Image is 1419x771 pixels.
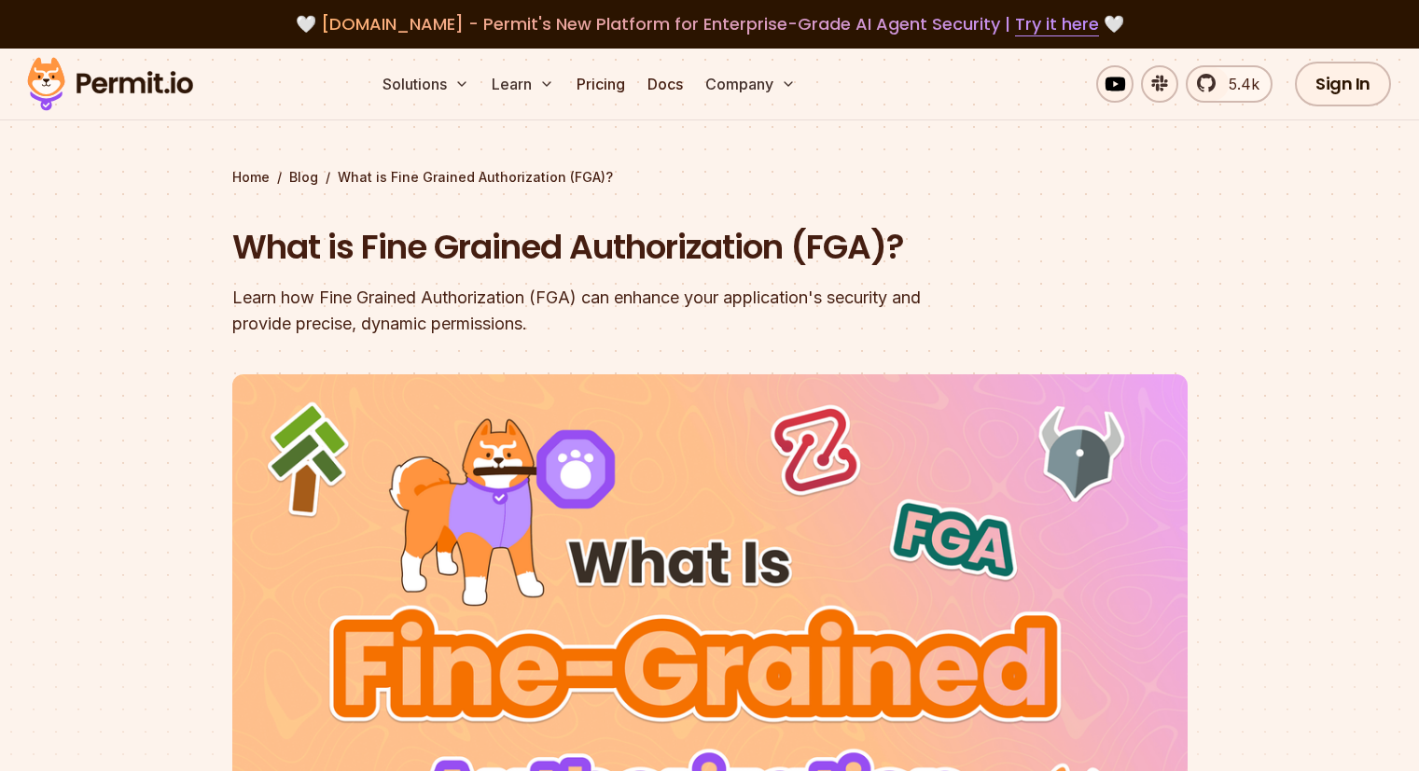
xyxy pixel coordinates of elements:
[1217,73,1259,95] span: 5.4k
[1015,12,1099,36] a: Try it here
[45,11,1374,37] div: 🤍 🤍
[232,168,270,187] a: Home
[640,65,690,103] a: Docs
[569,65,633,103] a: Pricing
[232,285,949,337] div: Learn how Fine Grained Authorization (FGA) can enhance your application's security and provide pr...
[19,52,202,116] img: Permit logo
[289,168,318,187] a: Blog
[321,12,1099,35] span: [DOMAIN_NAME] - Permit's New Platform for Enterprise-Grade AI Agent Security |
[484,65,562,103] button: Learn
[698,65,803,103] button: Company
[232,224,949,271] h1: What is Fine Grained Authorization (FGA)?
[232,168,1188,187] div: / /
[375,65,477,103] button: Solutions
[1186,65,1273,103] a: 5.4k
[1295,62,1391,106] a: Sign In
